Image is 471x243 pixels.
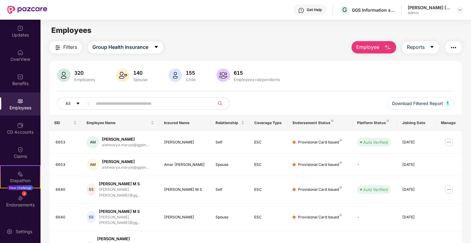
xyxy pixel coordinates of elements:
img: svg+xml;base64,PHN2ZyB4bWxucz0iaHR0cDovL3d3dy53My5vcmcvMjAwMC9zdmciIHhtbG5zOnhsaW5rPSJodHRwOi8vd3... [57,69,71,82]
div: [PERSON_NAME] [102,136,149,142]
div: Provisional Card Issued [298,139,342,145]
img: svg+xml;base64,PHN2ZyB4bWxucz0iaHR0cDovL3d3dy53My5vcmcvMjAwMC9zdmciIHdpZHRoPSI4IiBoZWlnaHQ9IjgiIH... [340,186,342,189]
img: svg+xml;base64,PHN2ZyBpZD0iU2V0dGluZy0yMHgyMCIgeG1sbnM9Imh0dHA6Ly93d3cudzMub3JnLzIwMDAvc3ZnIiB3aW... [6,229,13,235]
img: svg+xml;base64,PHN2ZyB4bWxucz0iaHR0cDovL3d3dy53My5vcmcvMjAwMC9zdmciIHhtbG5zOnhsaW5rPSJodHRwOi8vd3... [446,101,449,105]
span: caret-down [430,45,434,50]
button: Download Filtered Report [387,97,454,110]
div: [PERSON_NAME] [97,236,154,242]
img: svg+xml;base64,PHN2ZyBpZD0iQ2xhaW0iIHhtbG5zPSJodHRwOi8vd3d3LnczLm9yZy8yMDAwL3N2ZyIgd2lkdGg9IjIwIi... [17,147,23,153]
div: [PERSON_NAME] [102,159,149,165]
div: [DATE] [402,162,431,168]
div: AM [87,136,99,148]
span: Employees [51,26,91,35]
img: manageButton [444,185,454,194]
div: Self [216,187,244,193]
img: manageButton [444,137,454,147]
div: Provisional Card Issued [298,187,342,193]
div: [DATE] [402,187,431,193]
div: [PERSON_NAME] [164,139,206,145]
div: aishwarya.maryai@ggsin... [102,142,149,148]
div: 6640 [56,187,77,193]
div: Spouse [216,214,244,220]
div: ESC [254,214,283,220]
img: svg+xml;base64,PHN2ZyB4bWxucz0iaHR0cDovL3d3dy53My5vcmcvMjAwMC9zdmciIHdpZHRoPSIyNCIgaGVpZ2h0PSIyNC... [54,44,61,51]
span: Download Filtered Report [392,100,443,107]
span: Reports [407,43,425,51]
div: Platform Status [357,120,392,125]
button: Filters [49,41,82,53]
div: Spouse [216,162,244,168]
img: svg+xml;base64,PHN2ZyBpZD0iSG9tZSIgeG1sbnM9Imh0dHA6Ly93d3cudzMub3JnLzIwMDAvc3ZnIiB3aWR0aD0iMjAiIG... [17,49,23,56]
td: - [352,204,397,231]
img: svg+xml;base64,PHN2ZyBpZD0iSGVscC0zMngzMiIgeG1sbnM9Imh0dHA6Ly93d3cudzMub3JnLzIwMDAvc3ZnIiB3aWR0aD... [298,7,304,14]
div: [PERSON_NAME] M S [99,181,154,187]
span: Group Health Insurance [92,43,148,51]
div: Employees+dependents [232,77,281,82]
button: Group Health Insurancecaret-down [88,41,163,53]
div: AM [87,159,99,171]
div: Endorsement Status [293,120,347,125]
span: caret-down [76,101,80,106]
img: svg+xml;base64,PHN2ZyB4bWxucz0iaHR0cDovL3d3dy53My5vcmcvMjAwMC9zdmciIHhtbG5zOnhsaW5rPSJodHRwOi8vd3... [216,69,230,82]
th: Coverage Type [249,115,288,131]
div: Provisional Card Issued [298,214,342,220]
td: - [352,154,397,176]
th: Relationship [211,115,249,131]
div: 615 [232,70,281,76]
div: [PERSON_NAME].[PERSON_NAME]@gg... [99,187,154,198]
div: SS [87,183,96,196]
div: GGS Information services private limited [352,7,395,13]
img: svg+xml;base64,PHN2ZyB4bWxucz0iaHR0cDovL3d3dy53My5vcmcvMjAwMC9zdmciIHdpZHRoPSIyMSIgaGVpZ2h0PSIyMC... [17,171,23,177]
div: Child [185,77,197,82]
span: Employee Name [87,120,150,125]
div: [PERSON_NAME].[PERSON_NAME]@gg... [99,214,154,226]
div: Provisional Card Issued [298,162,342,168]
div: 155 [185,70,197,76]
img: svg+xml;base64,PHN2ZyBpZD0iRHJvcGRvd24tMzJ4MzIiIHhtbG5zPSJodHRwOi8vd3d3LnczLm9yZy8yMDAwL3N2ZyIgd2... [457,7,462,12]
th: Employee Name [82,115,159,131]
div: ESC [254,139,283,145]
div: Self [216,139,244,145]
button: Allcaret-down [57,97,95,110]
img: svg+xml;base64,PHN2ZyB4bWxucz0iaHR0cDovL3d3dy53My5vcmcvMjAwMC9zdmciIHdpZHRoPSI4IiBoZWlnaHQ9IjgiIH... [340,214,342,216]
img: svg+xml;base64,PHN2ZyB4bWxucz0iaHR0cDovL3d3dy53My5vcmcvMjAwMC9zdmciIHhtbG5zOnhsaW5rPSJodHRwOi8vd3... [169,69,182,82]
div: [PERSON_NAME] M S [99,209,154,214]
span: caret-down [154,45,159,50]
img: svg+xml;base64,PHN2ZyBpZD0iVXBkYXRlZCIgeG1sbnM9Imh0dHA6Ly93d3cudzMub3JnLzIwMDAvc3ZnIiB3aWR0aD0iMj... [17,25,23,31]
img: svg+xml;base64,PHN2ZyBpZD0iRW1wbG95ZWVzIiB4bWxucz0iaHR0cDovL3d3dy53My5vcmcvMjAwMC9zdmciIHdpZHRoPS... [17,98,23,104]
div: [PERSON_NAME] M S [164,187,206,193]
div: [DATE] [402,214,431,220]
span: Employee [356,43,379,51]
span: Relationship [216,120,240,125]
img: svg+xml;base64,PHN2ZyB4bWxucz0iaHR0cDovL3d3dy53My5vcmcvMjAwMC9zdmciIHdpZHRoPSI4IiBoZWlnaHQ9IjgiIH... [331,120,333,122]
div: New Challenge [7,185,33,190]
img: svg+xml;base64,PHN2ZyBpZD0iTXlfT3JkZXJzIiBkYXRhLW5hbWU9Ik15IE9yZGVycyIgeG1sbnM9Imh0dHA6Ly93d3cudz... [17,219,23,225]
div: Employees [73,77,96,82]
div: [PERSON_NAME] [PERSON_NAME] [408,5,451,10]
div: aishwarya.maryai@ggsin... [102,165,149,170]
img: New Pazcare Logo [7,6,47,14]
div: Get Help [307,7,322,12]
span: Filters [63,43,77,51]
span: G [342,6,347,14]
div: Auto Verified [363,139,388,145]
img: svg+xml;base64,PHN2ZyB4bWxucz0iaHR0cDovL3d3dy53My5vcmcvMjAwMC9zdmciIHdpZHRoPSI4IiBoZWlnaHQ9IjgiIH... [387,120,389,122]
div: 6653 [56,139,77,145]
div: Admin [408,10,451,15]
img: svg+xml;base64,PHN2ZyB4bWxucz0iaHR0cDovL3d3dy53My5vcmcvMjAwMC9zdmciIHhtbG5zOnhsaW5rPSJodHRwOi8vd3... [384,44,391,51]
img: svg+xml;base64,PHN2ZyBpZD0iQmVuZWZpdHMiIHhtbG5zPSJodHRwOi8vd3d3LnczLm9yZy8yMDAwL3N2ZyIgd2lkdGg9Ij... [17,74,23,80]
div: SS [87,211,96,223]
img: svg+xml;base64,PHN2ZyB4bWxucz0iaHR0cDovL3d3dy53My5vcmcvMjAwMC9zdmciIHhtbG5zOnhsaW5rPSJodHRwOi8vd3... [116,69,130,82]
img: svg+xml;base64,PHN2ZyBpZD0iRW5kb3JzZW1lbnRzIiB4bWxucz0iaHR0cDovL3d3dy53My5vcmcvMjAwMC9zdmciIHdpZH... [17,195,23,201]
div: 2 [22,191,27,196]
button: search [214,97,229,110]
div: Auto Verified [363,186,388,193]
th: Insured Name [159,115,211,131]
button: Employee [352,41,396,53]
div: ESC [254,162,283,168]
img: svg+xml;base64,PHN2ZyB4bWxucz0iaHR0cDovL3d3dy53My5vcmcvMjAwMC9zdmciIHdpZHRoPSIyNCIgaGVpZ2h0PSIyNC... [450,44,457,51]
th: Manage [436,115,462,131]
div: Spouse [132,77,149,82]
div: Amar [PERSON_NAME] [164,162,206,168]
div: Stepathon [1,178,40,184]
